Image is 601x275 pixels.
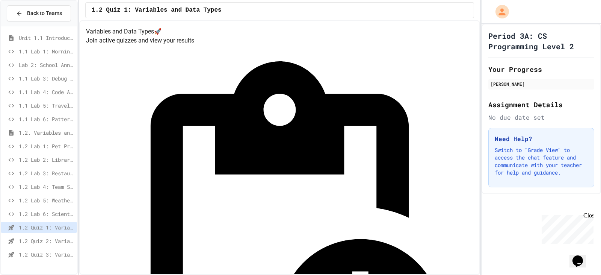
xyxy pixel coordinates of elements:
[19,251,74,258] span: 1.2 Quiz 3: Variables and Data Types
[491,81,592,87] div: [PERSON_NAME]
[19,61,74,69] span: Lab 2: School Announcements
[569,245,593,267] iframe: chat widget
[19,237,74,245] span: 1.2 Quiz 2: Variables and Data Types
[19,169,74,177] span: 1.2 Lab 3: Restaurant Order System
[495,146,588,176] p: Switch to "Grade View" to access the chat feature and communicate with your teacher for help and ...
[19,129,74,137] span: 1.2. Variables and Data Types
[19,223,74,231] span: 1.2 Quiz 1: Variables and Data Types
[488,113,594,122] div: No due date set
[19,74,74,82] span: 1.1 Lab 3: Debug Assembly
[19,196,74,204] span: 1.2 Lab 5: Weather Station Debugger
[488,64,594,74] h2: Your Progress
[19,156,74,164] span: 1.2 Lab 2: Library Card Creator
[3,3,52,48] div: Chat with us now!Close
[19,102,74,109] span: 1.1 Lab 5: Travel Route Debugger
[86,27,473,36] h4: Variables and Data Types 🚀
[19,47,74,55] span: 1.1 Lab 1: Morning Routine Fix
[19,142,74,150] span: 1.2 Lab 1: Pet Profile Fix
[19,210,74,218] span: 1.2 Lab 6: Scientific Calculator
[19,88,74,96] span: 1.1 Lab 4: Code Assembly Challenge
[86,36,473,45] p: Join active quizzes and view your results
[19,115,74,123] span: 1.1 Lab 6: Pattern Detective
[488,3,511,20] div: My Account
[488,99,594,110] h2: Assignment Details
[488,30,594,52] h1: Period 3A: CS Programming Level 2
[19,183,74,191] span: 1.2 Lab 4: Team Stats Calculator
[27,9,62,17] span: Back to Teams
[19,34,74,42] span: Unit 1.1 Introduction to Algorithms, Programming and Compilers
[495,134,588,143] h3: Need Help?
[7,5,71,21] button: Back to Teams
[539,212,593,244] iframe: chat widget
[92,6,222,15] span: 1.2 Quiz 1: Variables and Data Types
